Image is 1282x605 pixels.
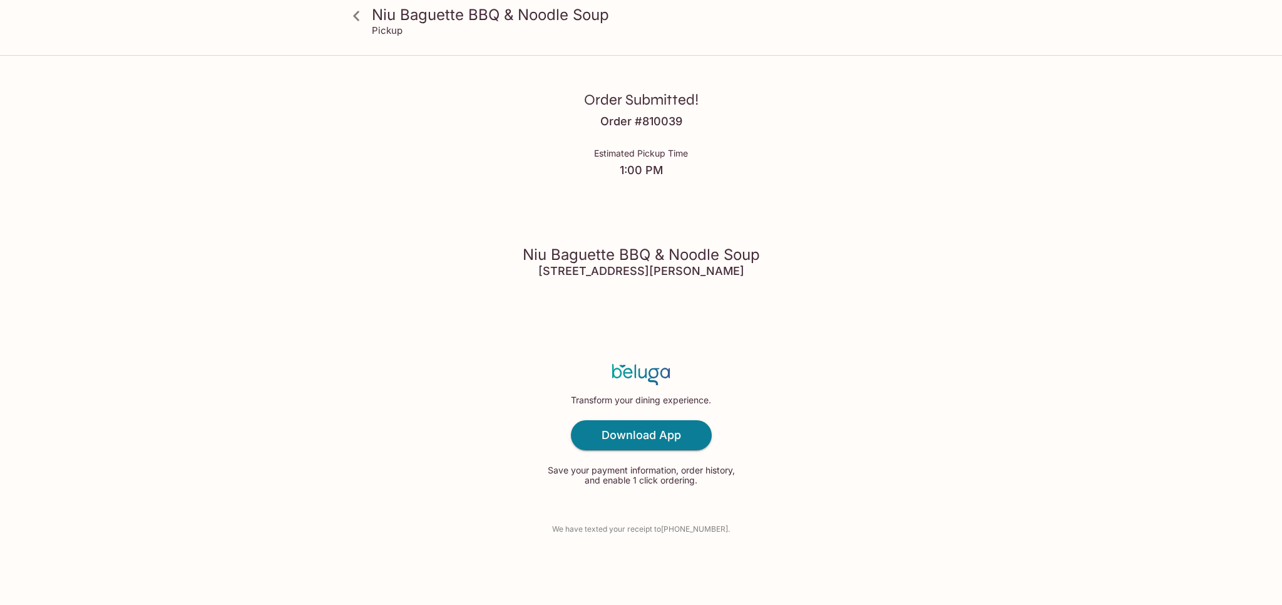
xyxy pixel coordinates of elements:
p: Transform your dining experience. [571,395,711,405]
p: Pickup [372,24,403,36]
h3: Niu Baguette BBQ & Noodle Soup [372,5,931,24]
h3: Order Submitted! [584,90,699,110]
h4: [STREET_ADDRESS][PERSON_NAME] [538,264,744,278]
p: Estimated Pickup Time [594,148,688,158]
h3: Niu Baguette BBQ & Noodle Soup [523,245,760,264]
h4: Order # 810039 [600,115,682,128]
img: Beluga [612,364,670,385]
p: We have texted your receipt to [PHONE_NUMBER] . [552,523,730,535]
h4: 1:00 PM [594,163,688,177]
p: Save your payment information, order history, and enable 1 click ordering. [544,465,738,485]
a: Download App [571,420,712,450]
h4: Download App [602,428,681,442]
